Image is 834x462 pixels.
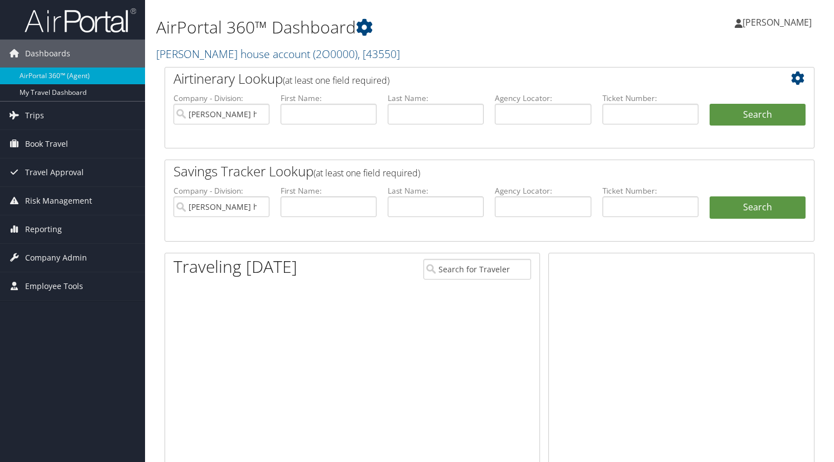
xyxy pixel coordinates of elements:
span: , [ 43550 ] [358,46,400,61]
h2: Airtinerary Lookup [173,69,751,88]
label: First Name: [281,93,377,104]
img: airportal-logo.png [25,7,136,33]
span: Trips [25,102,44,129]
h2: Savings Tracker Lookup [173,162,751,181]
span: Travel Approval [25,158,84,186]
label: Ticket Number: [602,185,698,196]
label: First Name: [281,185,377,196]
a: [PERSON_NAME] [735,6,823,39]
label: Ticket Number: [602,93,698,104]
span: Risk Management [25,187,92,215]
button: Search [710,104,806,126]
label: Last Name: [388,93,484,104]
label: Company - Division: [173,93,269,104]
span: Reporting [25,215,62,243]
label: Last Name: [388,185,484,196]
a: [PERSON_NAME] house account [156,46,400,61]
span: Employee Tools [25,272,83,300]
input: Search for Traveler [423,259,532,280]
span: (at least one field required) [314,167,420,179]
label: Agency Locator: [495,185,591,196]
span: [PERSON_NAME] [743,16,812,28]
span: Company Admin [25,244,87,272]
label: Agency Locator: [495,93,591,104]
a: Search [710,196,806,219]
span: Book Travel [25,130,68,158]
span: ( 2O0000 ) [313,46,358,61]
span: Dashboards [25,40,70,68]
span: (at least one field required) [283,74,389,86]
input: search accounts [173,196,269,217]
h1: Traveling [DATE] [173,255,297,278]
h1: AirPortal 360™ Dashboard [156,16,601,39]
label: Company - Division: [173,185,269,196]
